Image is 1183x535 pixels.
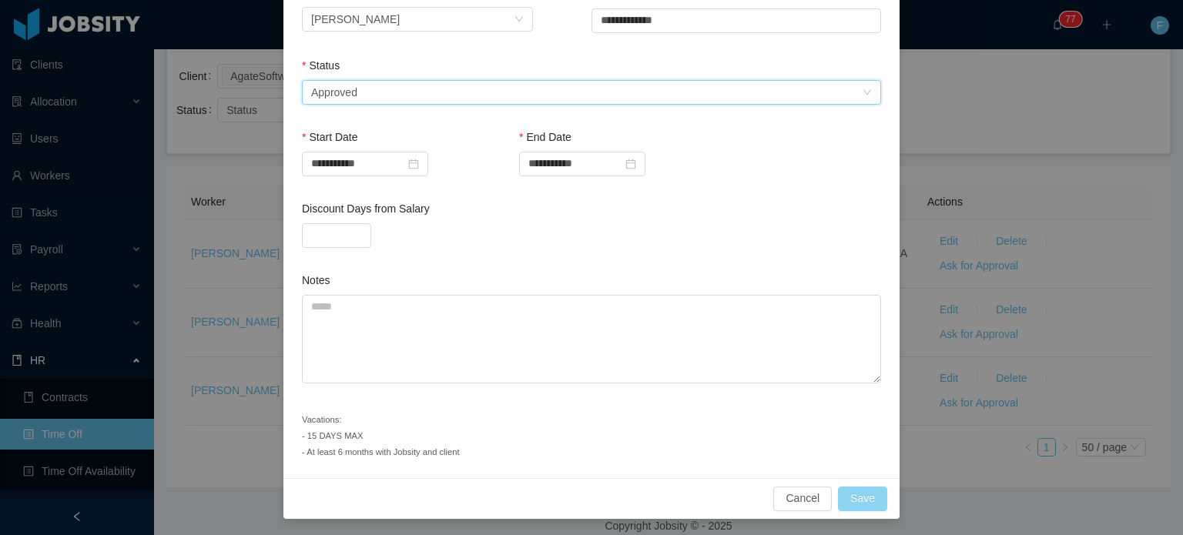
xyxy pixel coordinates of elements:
textarea: Notes [302,295,881,383]
div: Joel Galdamez [311,8,400,31]
label: End Date [519,131,571,143]
label: Status [302,59,340,72]
button: Cancel [773,487,832,511]
i: icon: calendar [625,159,636,169]
label: Notes [302,274,330,286]
i: icon: calendar [408,159,419,169]
label: Discount Days from Salary [302,202,430,215]
div: Approved [311,81,357,104]
small: Vacations: - 15 DAYS MAX - At least 6 months with Jobsity and client [302,415,460,456]
input: Discount Days from Salary [303,224,370,247]
button: Save [838,487,887,511]
label: Start Date [302,131,357,143]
